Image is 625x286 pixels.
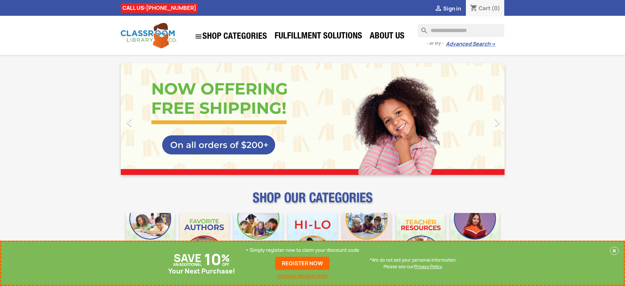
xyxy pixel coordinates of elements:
img: CLC_Teacher_Resources_Mobile.jpg [396,213,445,262]
i: shopping_cart [470,5,478,12]
a: [PHONE_NUMBER] [146,4,196,12]
img: CLC_HiLo_Mobile.jpg [288,213,337,262]
a: Fulfillment Solutions [271,30,365,43]
a:  Sign in [434,5,461,12]
div: CALL US: [121,3,198,13]
i:  [489,114,506,131]
img: CLC_Phonics_And_Decodables_Mobile.jpg [234,213,283,262]
a: About Us [366,30,408,43]
i: search [418,24,426,32]
ul: Carousel container [121,63,505,175]
span: Sign in [443,5,461,12]
a: Next [447,63,505,175]
a: Advanced Search→ [446,41,495,47]
img: Classroom Library Company [121,23,177,48]
span: (0) [491,5,500,12]
img: CLC_Dyslexia_Mobile.jpg [450,213,499,262]
span: Cart [479,5,490,12]
input: Search [418,24,504,37]
i:  [434,5,442,13]
p: SHOP OUR CATEGORIES [121,196,505,208]
i:  [195,33,202,40]
img: CLC_Favorite_Authors_Mobile.jpg [180,213,229,262]
i:  [121,114,137,131]
span: → [490,41,495,47]
img: CLC_Fiction_Nonfiction_Mobile.jpg [342,213,391,262]
a: SHOP CATEGORIES [191,29,270,44]
img: CLC_Bulk_Mobile.jpg [126,213,175,262]
a: Previous [121,63,178,175]
span: - or try - [427,40,446,47]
